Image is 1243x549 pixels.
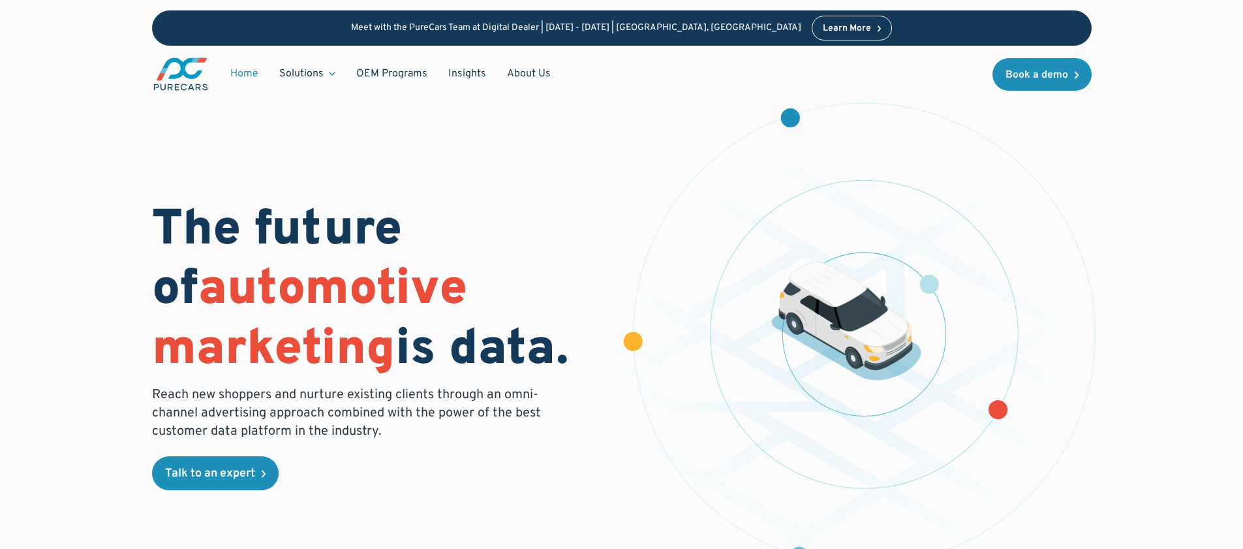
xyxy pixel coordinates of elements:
div: Book a demo [1005,70,1068,80]
div: Talk to an expert [165,468,255,480]
h1: The future of is data. [152,202,606,381]
a: Home [220,61,269,86]
div: Solutions [269,61,346,86]
img: purecars logo [152,56,209,92]
span: automotive marketing [152,259,467,381]
a: OEM Programs [346,61,438,86]
a: Insights [438,61,497,86]
a: Learn More [812,16,893,40]
div: Solutions [279,67,324,81]
a: About Us [497,61,561,86]
p: Reach new shoppers and nurture existing clients through an omni-channel advertising approach comb... [152,386,549,441]
a: Talk to an expert [152,456,279,490]
img: illustration of a vehicle [771,262,921,381]
a: Book a demo [992,58,1092,91]
div: Learn More [823,24,871,33]
a: main [152,56,209,92]
p: Meet with the PureCars Team at Digital Dealer | [DATE] - [DATE] | [GEOGRAPHIC_DATA], [GEOGRAPHIC_... [351,23,801,34]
